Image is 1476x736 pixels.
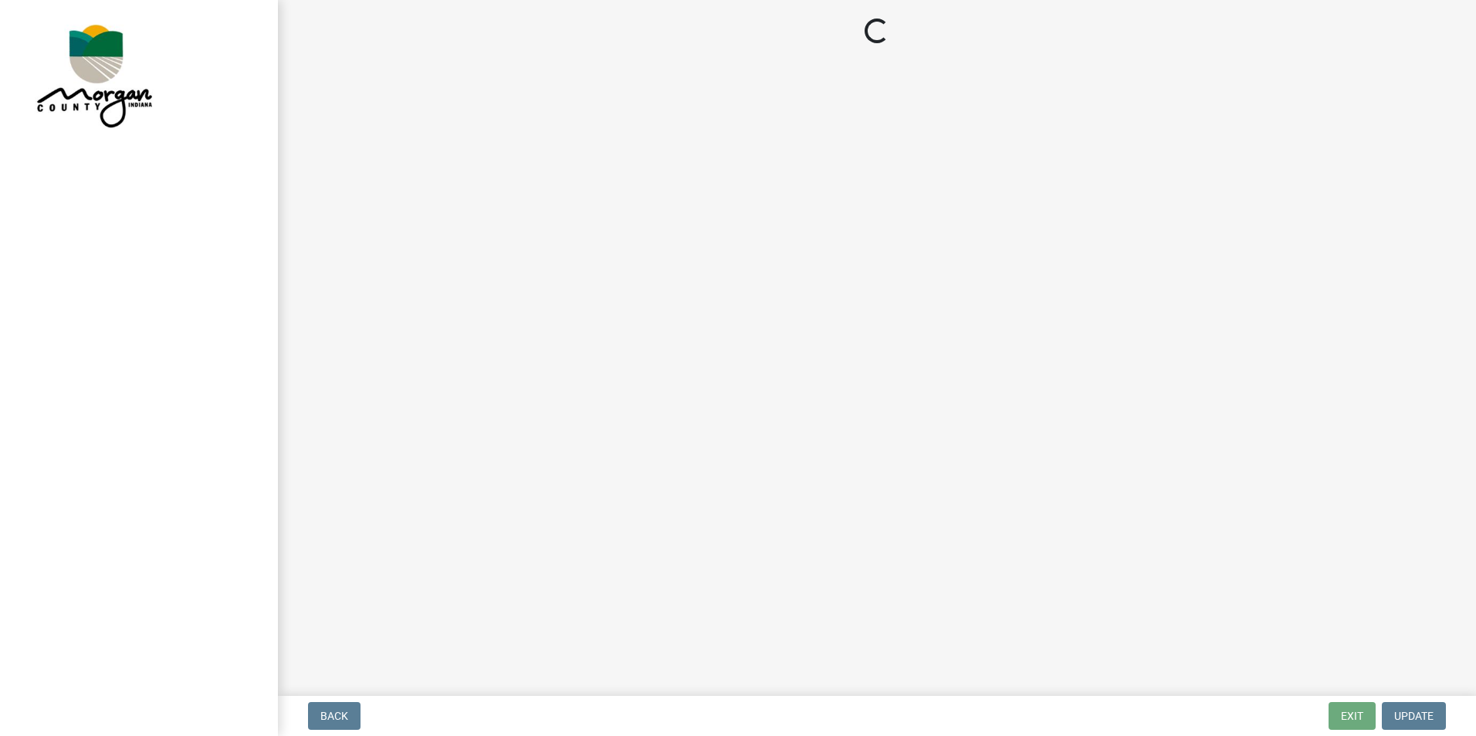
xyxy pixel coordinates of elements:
button: Exit [1329,702,1376,730]
button: Update [1382,702,1446,730]
button: Back [308,702,361,730]
span: Back [320,710,348,722]
img: Morgan County, Indiana [31,16,155,132]
span: Update [1394,710,1434,722]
